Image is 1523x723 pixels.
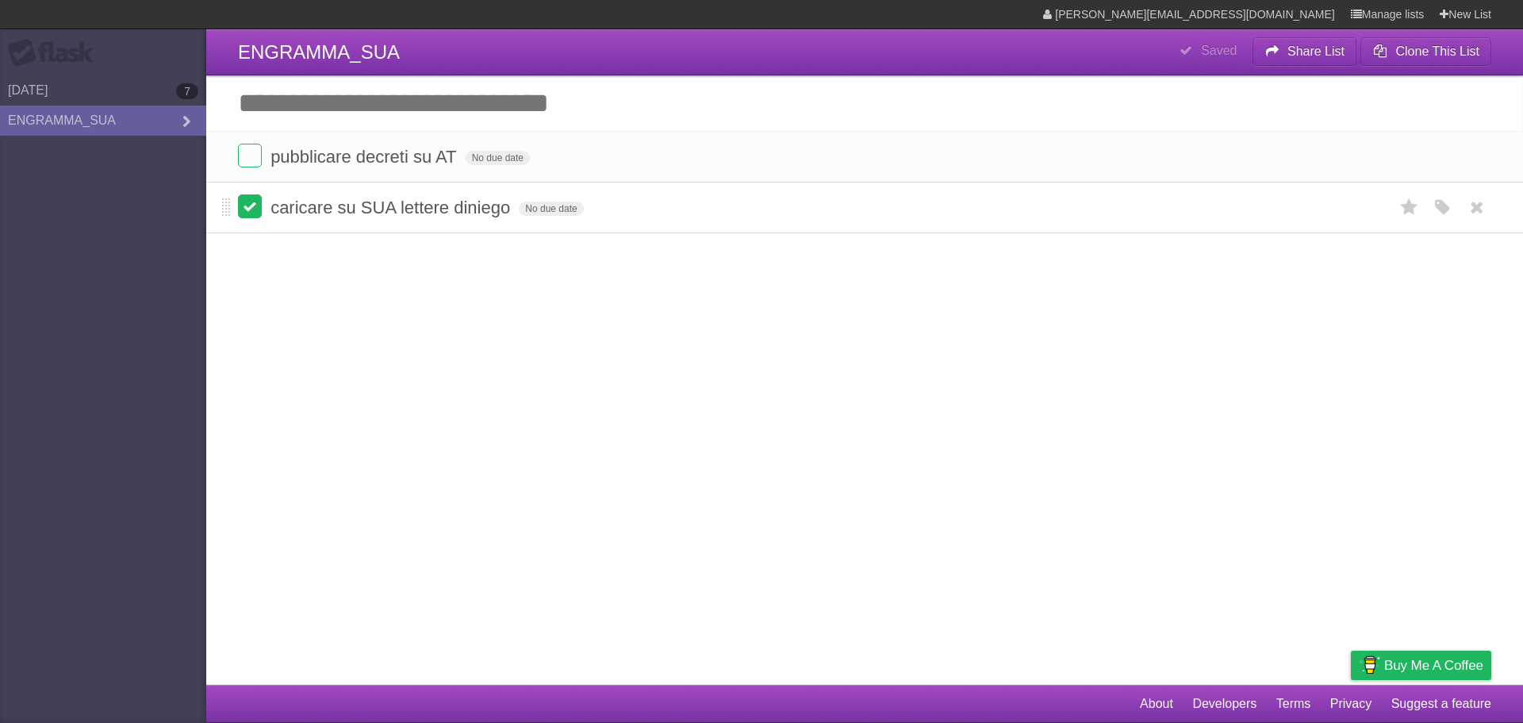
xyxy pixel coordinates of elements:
span: No due date [519,202,583,216]
a: Developers [1192,689,1256,719]
a: Terms [1276,689,1311,719]
label: Done [238,194,262,218]
label: Done [238,144,262,167]
b: Clone This List [1395,44,1479,58]
b: Share List [1287,44,1345,58]
a: Buy me a coffee [1351,651,1491,680]
button: Clone This List [1360,37,1491,66]
b: Saved [1201,44,1237,57]
span: pubblicare decreti su AT [270,147,460,167]
span: Buy me a coffee [1384,652,1483,679]
a: About [1140,689,1173,719]
span: caricare su SUA lettere diniego [270,198,514,217]
a: Suggest a feature [1391,689,1491,719]
button: Share List [1253,37,1357,66]
a: Privacy [1330,689,1371,719]
label: Star task [1394,194,1425,221]
span: ENGRAMMA_SUA [238,41,400,63]
b: 7 [176,83,198,99]
div: Flask [8,39,103,67]
span: No due date [466,151,530,165]
img: Buy me a coffee [1359,652,1380,679]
